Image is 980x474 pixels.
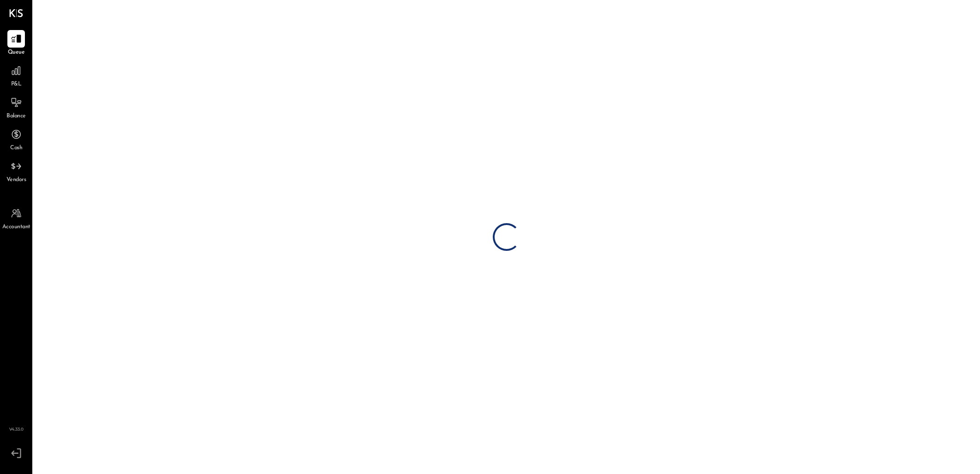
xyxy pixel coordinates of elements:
[6,176,26,184] span: Vendors
[6,112,26,121] span: Balance
[0,158,32,184] a: Vendors
[11,80,22,89] span: P&L
[0,205,32,231] a: Accountant
[0,126,32,152] a: Cash
[0,30,32,57] a: Queue
[8,49,25,57] span: Queue
[0,94,32,121] a: Balance
[2,223,30,231] span: Accountant
[10,144,22,152] span: Cash
[0,62,32,89] a: P&L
